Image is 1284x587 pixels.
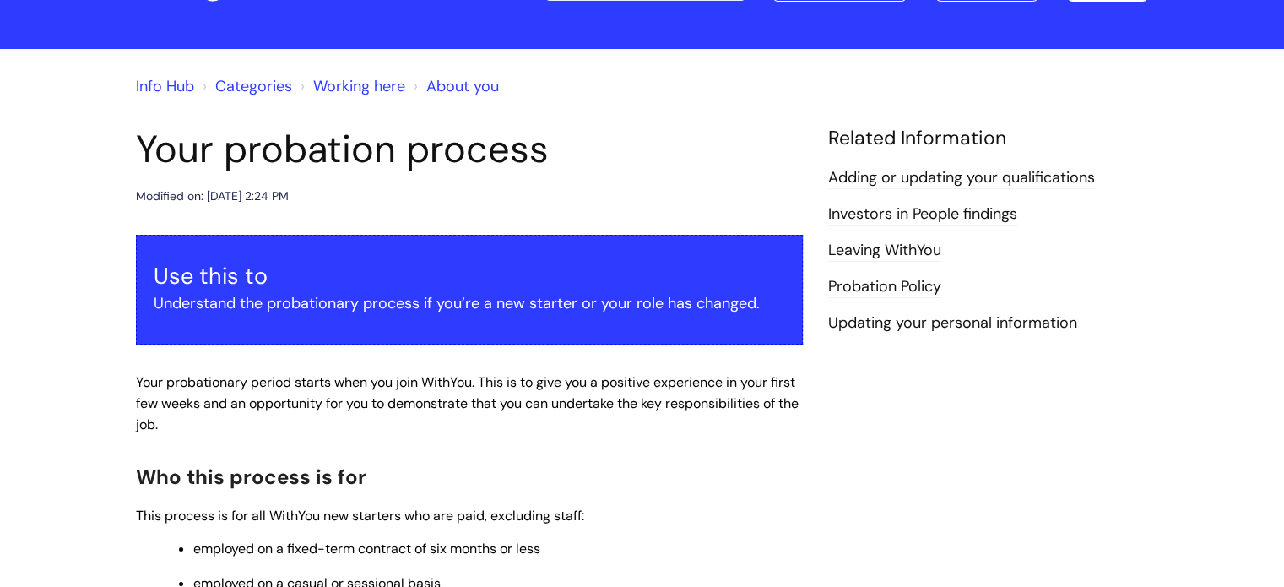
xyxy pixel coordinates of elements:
[828,240,941,262] a: Leaving WithYou
[828,127,1149,150] h4: Related Information
[136,464,366,490] span: Who this process is for
[828,204,1017,226] a: Investors in People findings
[828,276,941,298] a: Probation Policy
[426,76,499,96] a: About you
[215,76,292,96] a: Categories
[313,76,405,96] a: Working here
[193,540,540,557] span: employed on a fixed-term contract of six months or less
[154,290,785,317] p: Understand the probationary process if you’re a new starter or your role has changed.
[136,507,584,524] span: This process is for all WithYou new starters who are paid, excluding staff:
[136,76,194,96] a: Info Hub
[136,127,803,172] h1: Your probation process
[409,73,499,100] li: About you
[154,263,785,290] h3: Use this to
[136,373,799,433] span: Your probationary period starts when you join WithYou. This is to give you a positive experience ...
[828,167,1095,189] a: Adding or updating your qualifications
[136,186,289,207] div: Modified on: [DATE] 2:24 PM
[828,313,1077,334] a: Updating your personal information
[198,73,292,100] li: Solution home
[296,73,405,100] li: Working here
